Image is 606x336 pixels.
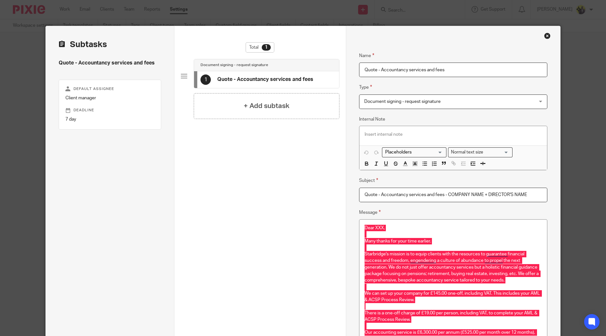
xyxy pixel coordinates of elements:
[200,63,268,68] h4: Document signing - request signature
[365,225,542,231] p: Dear XXX,
[65,116,154,123] p: 7 day
[59,39,107,50] h2: Subtasks
[359,177,378,184] label: Subject
[359,188,547,202] input: Insert subject
[365,238,542,244] p: Many thanks for your time earlier.
[365,251,542,283] p: Starbridge's mission is to equip clients with the resources to guarantee financial success and fr...
[65,108,154,113] p: Deadline
[359,84,372,91] label: Type
[359,116,385,123] label: Internal Note
[246,42,274,53] div: Total
[383,149,443,156] input: Search for option
[448,147,513,157] div: Text styles
[365,290,542,303] p: We can set up your company for £145.00 one-off, including VAT. This includes your AML & ACSP Proc...
[359,209,381,216] label: Message
[59,60,161,66] h4: Quote - Accountancy services and fees
[544,33,551,39] div: Close this dialog window
[262,44,271,51] div: 1
[244,101,289,111] h4: + Add subtask
[382,147,446,157] div: Placeholders
[448,147,513,157] div: Search for option
[65,86,154,92] p: Default assignee
[65,95,154,101] p: Client manager
[365,310,542,323] p: There is a one-off charge of £19.00 per person, including VAT, to complete your AML & ACSP Proces...
[485,149,509,156] input: Search for option
[364,99,441,104] span: Document signing - request signature
[217,76,313,83] h4: Quote - Accountancy services and fees
[200,74,211,85] div: 1
[382,147,446,157] div: Search for option
[450,149,485,156] span: Normal text size
[359,52,374,59] label: Name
